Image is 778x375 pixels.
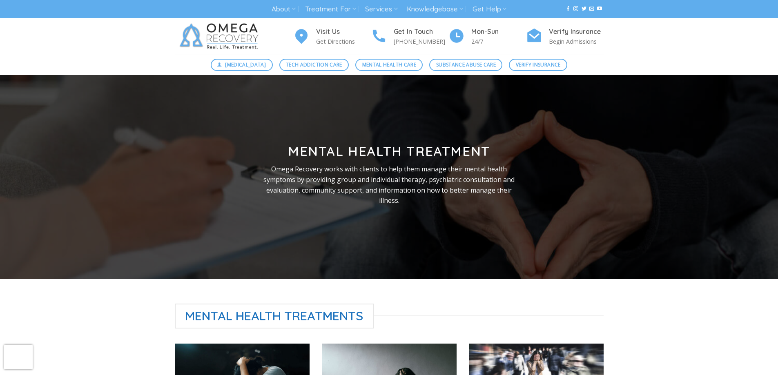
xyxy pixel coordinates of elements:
span: Verify Insurance [516,61,561,69]
h4: Verify Insurance [549,27,604,37]
p: Get Directions [316,37,371,46]
p: 24/7 [471,37,526,46]
span: Mental Health Treatments [175,304,374,328]
a: Get In Touch [PHONE_NUMBER] [371,27,448,47]
a: Treatment For [305,2,356,17]
a: Verify Insurance Begin Admissions [526,27,604,47]
h4: Visit Us [316,27,371,37]
a: Mental Health Care [355,59,423,71]
strong: Mental Health Treatment [288,143,490,159]
a: Knowledgebase [407,2,463,17]
p: Omega Recovery works with clients to help them manage their mental health symptoms by providing g... [257,164,522,206]
p: [PHONE_NUMBER] [394,37,448,46]
h4: Get In Touch [394,27,448,37]
span: Substance Abuse Care [436,61,496,69]
span: [MEDICAL_DATA] [225,61,266,69]
p: Begin Admissions [549,37,604,46]
h4: Mon-Sun [471,27,526,37]
a: Send us an email [589,6,594,12]
a: Follow on Facebook [566,6,571,12]
a: Follow on YouTube [597,6,602,12]
span: Tech Addiction Care [286,61,342,69]
a: Get Help [473,2,506,17]
a: Substance Abuse Care [429,59,502,71]
a: Services [365,2,397,17]
a: Tech Addiction Care [279,59,349,71]
a: Follow on Instagram [573,6,578,12]
span: Mental Health Care [362,61,416,69]
img: Omega Recovery [175,18,267,55]
a: Follow on Twitter [582,6,586,12]
a: About [272,2,296,17]
a: Verify Insurance [509,59,567,71]
a: Visit Us Get Directions [293,27,371,47]
a: [MEDICAL_DATA] [211,59,273,71]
